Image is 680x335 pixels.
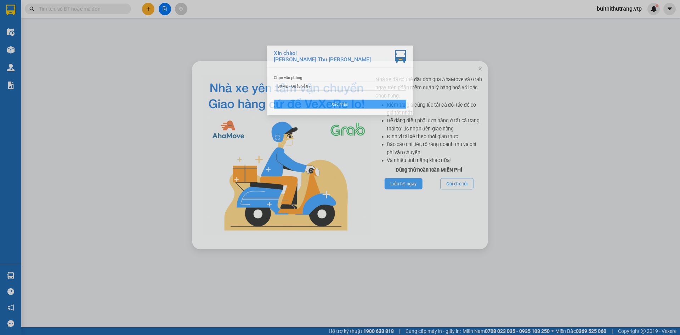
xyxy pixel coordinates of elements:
[256,72,424,80] div: Chọn văn phòng
[256,104,424,115] button: Xác nhận
[409,41,424,57] img: vxr-icon
[329,106,351,113] span: Xác nhận
[256,41,379,57] div: Xin chào! [PERSON_NAME] Thu [PERSON_NAME]
[261,82,419,92] span: BXMĐ - Quầy vé 87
